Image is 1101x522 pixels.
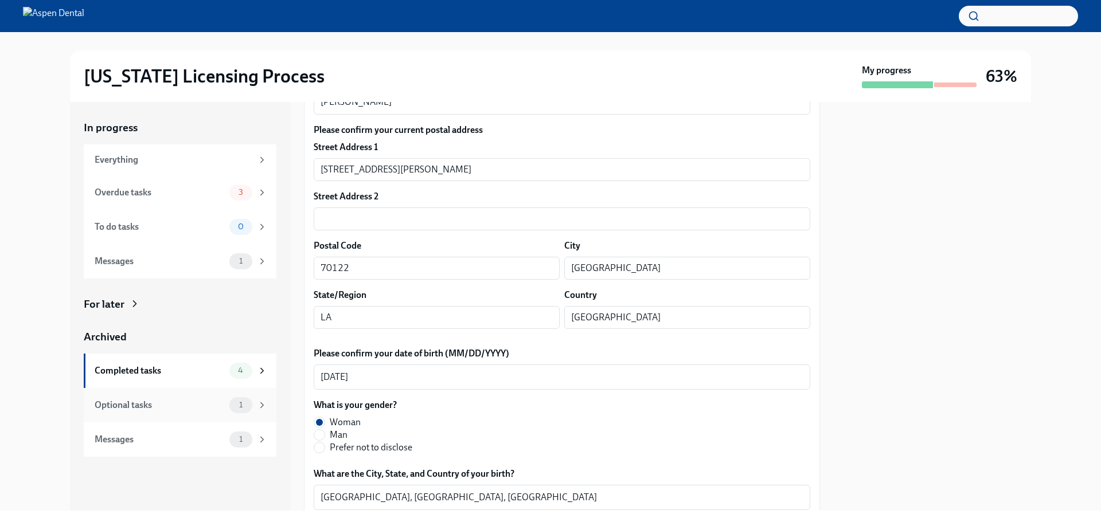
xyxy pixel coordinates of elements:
label: Country [564,289,597,301]
a: Messages1 [84,244,276,278]
div: Optional tasks [95,399,225,411]
label: Postal Code [314,240,361,252]
span: 1 [232,257,249,265]
h2: [US_STATE] Licensing Process [84,65,325,88]
h3: 63% [986,66,1017,87]
div: Messages [95,433,225,446]
strong: My progress [862,64,911,77]
label: State/Region [314,289,366,301]
a: For later [84,297,276,312]
a: To do tasks0 [84,210,276,244]
span: 1 [232,401,249,409]
a: Everything [84,144,276,175]
span: 1 [232,435,249,443]
div: Messages [95,255,225,268]
span: 4 [231,366,250,375]
a: Messages1 [84,422,276,457]
label: Please confirm your current postal address [314,124,810,136]
a: In progress [84,120,276,135]
label: Street Address 1 [314,141,378,154]
div: Completed tasks [95,364,225,377]
a: Archived [84,329,276,344]
span: 0 [231,222,251,231]
img: Aspen Dental [23,7,84,25]
div: Everything [95,154,252,166]
span: Prefer not to disclose [330,441,412,454]
label: Please confirm your date of birth (MM/DD/YYYY) [314,347,810,360]
label: City [564,240,580,252]
textarea: [GEOGRAPHIC_DATA], [GEOGRAPHIC_DATA], [GEOGRAPHIC_DATA] [321,490,803,504]
a: Optional tasks1 [84,388,276,422]
span: Man [330,429,348,441]
label: What is your gender? [314,399,421,411]
textarea: [PERSON_NAME] [321,95,803,109]
textarea: [DATE] [321,370,803,384]
a: Overdue tasks3 [84,175,276,210]
label: Street Address 2 [314,190,378,203]
div: To do tasks [95,221,225,233]
span: 3 [232,188,250,197]
a: Completed tasks4 [84,354,276,388]
span: Woman [330,416,361,429]
div: Overdue tasks [95,186,225,199]
label: What are the City, State, and Country of your birth? [314,468,810,480]
div: For later [84,297,124,312]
